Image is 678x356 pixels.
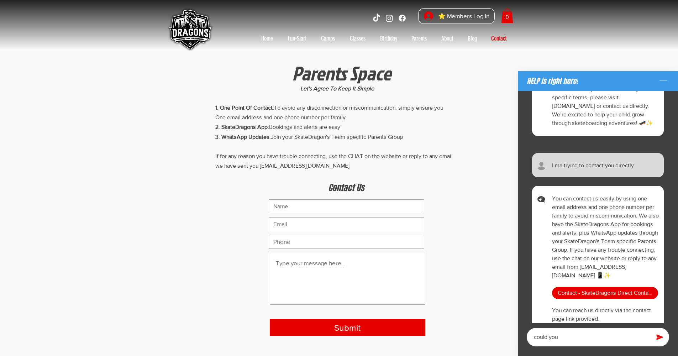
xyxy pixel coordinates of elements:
a: Home [254,33,280,44]
text: 0 [505,14,509,20]
button: ⭐ Members Log In [419,9,494,24]
p: You can contact us easily by using one email address and one phone number per family to avoid mis... [552,194,659,280]
a: Classes [342,33,373,44]
p: I ma trying to contact you directly [552,161,659,170]
p: You can reach us directly via the contact page link provided. [552,306,659,323]
span: To avoid any disconnection or miscommunication, simply ensure you One email address and one phone... [215,105,453,169]
p: Camps [317,33,338,44]
span: Parents Space [292,59,391,87]
p: About [438,33,457,44]
a: Parents [404,33,434,44]
a: Blog [461,33,484,44]
a: About [434,33,461,44]
a: Contact [484,33,514,44]
span: Submit [334,322,361,334]
span: 3. WhatsApp Updates: [215,134,271,140]
button: Submit [270,319,425,336]
input: Email [269,217,424,231]
nav: Site [254,33,514,44]
span: ⭐ Members Log In [436,11,492,22]
div: Page Link [552,287,659,299]
input: Phone [269,235,424,249]
p: Parents [408,33,430,44]
a: Fun-Start [280,33,314,44]
button: Contact - SkateDragons Direct Contact Info [552,287,658,299]
span: Let's Agree To Keep It Simple [300,85,374,91]
ul: Social Bar [372,14,407,23]
p: Classes [346,33,369,44]
p: Blog [464,33,480,44]
a: Birthday [373,33,404,44]
a: Camps [314,33,342,44]
textarea: could you [526,328,669,347]
span: HELP is right here! [527,77,578,86]
input: Name [269,199,424,213]
span: 2. SkateDragons App: [215,124,269,130]
button: Minimize the chat [658,75,669,87]
span: Contact Us [328,182,364,194]
p: Home [258,33,277,44]
p: Fun-Start [284,33,310,44]
img: Skate Dragons logo with the slogan 'Empowering Youth, Enriching Families' in Singapore. [165,5,215,55]
span: Contact - SkateDragons Direct Contact Info [558,289,652,297]
div: Visitor Message [518,153,678,177]
span: 1. One Point Of Contact: [215,105,274,111]
a: Cart with 0 items [501,9,513,23]
p: Contact [488,33,510,44]
p: Birthday [377,33,401,44]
